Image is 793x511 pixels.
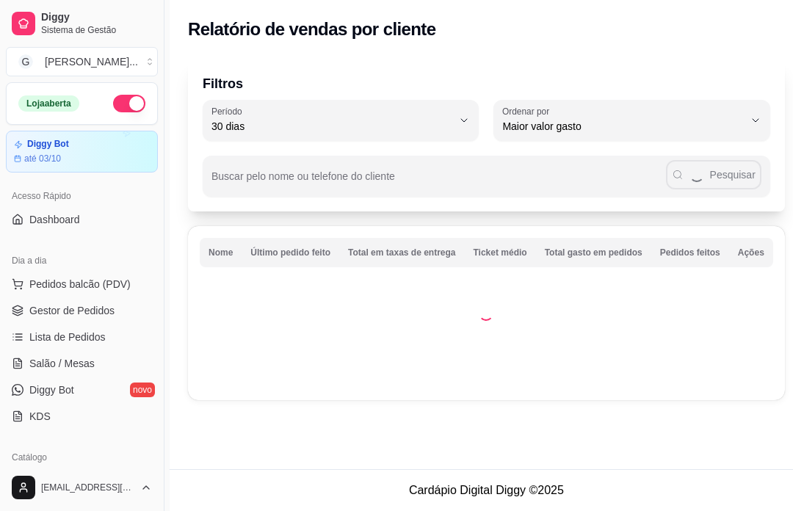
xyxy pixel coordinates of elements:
[18,54,33,69] span: G
[41,24,152,36] span: Sistema de Gestão
[29,277,131,291] span: Pedidos balcão (PDV)
[6,470,158,505] button: [EMAIL_ADDRESS][DOMAIN_NAME]
[6,184,158,208] div: Acesso Rápido
[29,356,95,371] span: Salão / Mesas
[211,105,247,117] label: Período
[27,139,69,150] article: Diggy Bot
[6,6,158,41] a: DiggySistema de Gestão
[211,119,452,134] span: 30 dias
[6,272,158,296] button: Pedidos balcão (PDV)
[41,11,152,24] span: Diggy
[211,175,666,189] input: Buscar pelo nome ou telefone do cliente
[18,95,79,112] div: Loja aberta
[493,100,770,141] button: Ordenar porMaior valor gasto
[113,95,145,112] button: Alterar Status
[502,119,743,134] span: Maior valor gasto
[479,306,493,321] div: Loading
[6,446,158,469] div: Catálogo
[6,299,158,322] a: Gestor de Pedidos
[6,47,158,76] button: Select a team
[6,325,158,349] a: Lista de Pedidos
[41,482,134,493] span: [EMAIL_ADDRESS][DOMAIN_NAME]
[203,73,770,94] p: Filtros
[203,100,479,141] button: Período30 dias
[29,212,80,227] span: Dashboard
[6,208,158,231] a: Dashboard
[6,249,158,272] div: Dia a dia
[29,383,74,397] span: Diggy Bot
[6,405,158,428] a: KDS
[188,18,436,41] h2: Relatório de vendas por cliente
[6,131,158,173] a: Diggy Botaté 03/10
[29,330,106,344] span: Lista de Pedidos
[502,105,554,117] label: Ordenar por
[29,303,115,318] span: Gestor de Pedidos
[24,153,61,164] article: até 03/10
[45,54,138,69] div: [PERSON_NAME] ...
[6,378,158,402] a: Diggy Botnovo
[6,352,158,375] a: Salão / Mesas
[29,409,51,424] span: KDS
